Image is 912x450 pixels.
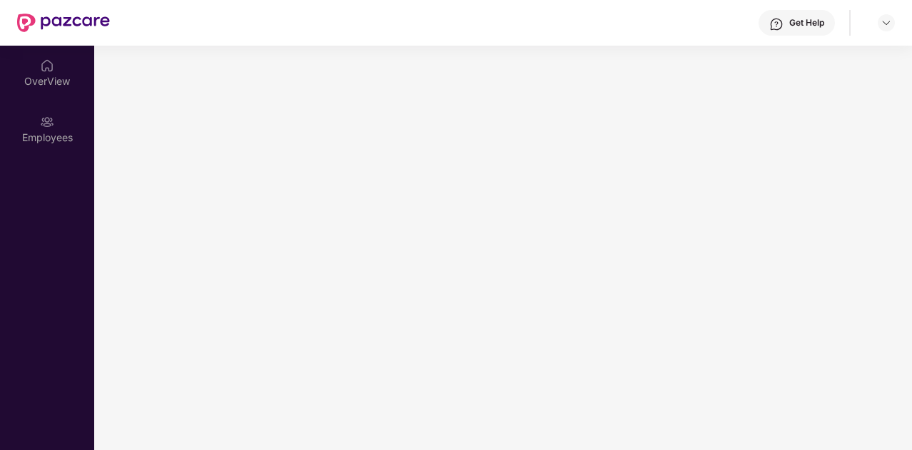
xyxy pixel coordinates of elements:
[769,17,784,31] img: svg+xml;base64,PHN2ZyBpZD0iSGVscC0zMngzMiIgeG1sbnM9Imh0dHA6Ly93d3cudzMub3JnLzIwMDAvc3ZnIiB3aWR0aD...
[789,17,824,29] div: Get Help
[17,14,110,32] img: New Pazcare Logo
[40,115,54,129] img: svg+xml;base64,PHN2ZyBpZD0iRW1wbG95ZWVzIiB4bWxucz0iaHR0cDovL3d3dy53My5vcmcvMjAwMC9zdmciIHdpZHRoPS...
[40,58,54,73] img: svg+xml;base64,PHN2ZyBpZD0iSG9tZSIgeG1sbnM9Imh0dHA6Ly93d3cudzMub3JnLzIwMDAvc3ZnIiB3aWR0aD0iMjAiIG...
[881,17,892,29] img: svg+xml;base64,PHN2ZyBpZD0iRHJvcGRvd24tMzJ4MzIiIHhtbG5zPSJodHRwOi8vd3d3LnczLm9yZy8yMDAwL3N2ZyIgd2...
